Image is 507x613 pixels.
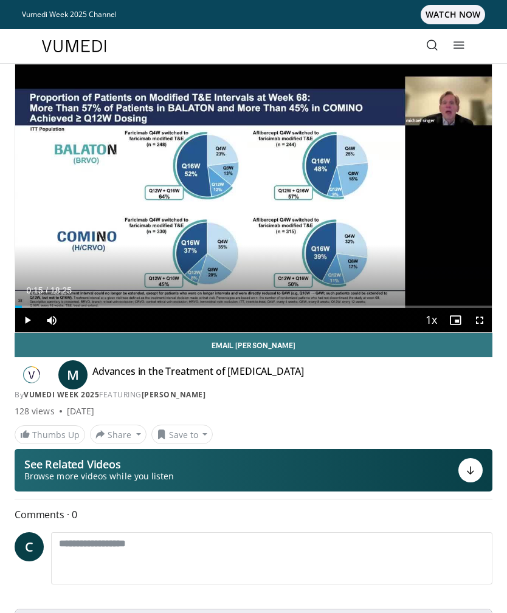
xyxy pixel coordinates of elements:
a: Email [PERSON_NAME] [15,333,492,357]
button: See Related Videos Browse more videos while you listen [15,449,492,491]
h4: Advances in the Treatment of [MEDICAL_DATA] [92,365,304,385]
span: Comments 0 [15,507,492,522]
video-js: Video Player [15,64,492,332]
span: 128 views [15,405,55,417]
a: C [15,532,44,561]
img: Vumedi Week 2025 [15,365,49,385]
span: WATCH NOW [421,5,485,24]
p: See Related Videos [24,458,174,470]
button: Share [90,425,147,444]
button: Playback Rate [419,308,443,332]
button: Enable picture-in-picture mode [443,308,467,332]
a: M [58,360,88,389]
button: Play [15,308,40,332]
span: 0:15 [26,286,43,295]
a: Thumbs Up [15,425,85,444]
img: VuMedi Logo [42,40,106,52]
button: Fullscreen [467,308,492,332]
div: Progress Bar [15,306,492,308]
button: Mute [40,308,64,332]
span: Browse more videos while you listen [24,470,174,482]
div: [DATE] [67,405,94,417]
a: Vumedi Week 2025 ChannelWATCH NOW [22,5,485,24]
span: / [46,286,48,295]
span: 18:25 [50,286,72,295]
a: [PERSON_NAME] [142,389,206,400]
button: Save to [151,425,213,444]
a: Vumedi Week 2025 [24,389,99,400]
div: By FEATURING [15,389,492,400]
